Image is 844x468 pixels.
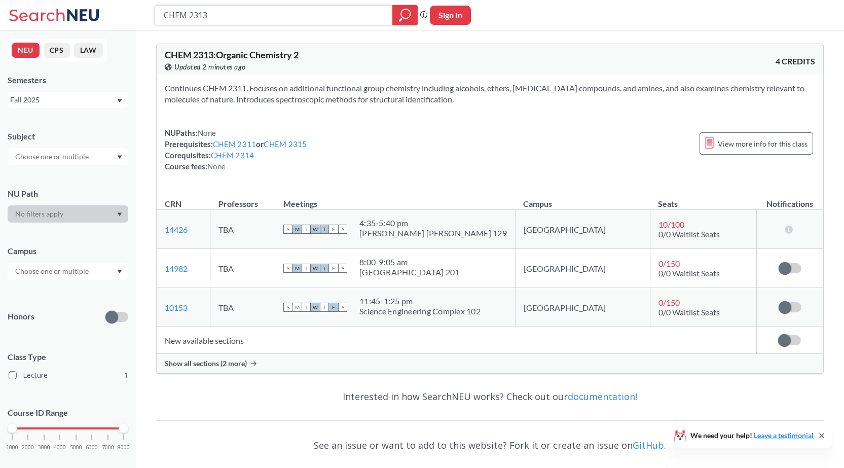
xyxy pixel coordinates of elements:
[690,432,814,439] span: We need your help!
[658,307,720,317] span: 0/0 Waitlist Seats
[38,445,50,450] span: 3000
[86,445,98,450] span: 6000
[568,390,637,403] a: documentation!
[70,445,82,450] span: 5000
[392,5,418,25] div: magnifying glass
[283,303,292,312] span: S
[311,264,320,273] span: W
[118,445,130,450] span: 8000
[658,298,680,307] span: 0 / 150
[74,43,103,58] button: LAW
[165,303,188,312] a: 10153
[174,61,246,73] span: Updated 2 minutes ago
[311,303,320,312] span: W
[320,303,329,312] span: T
[156,382,824,411] div: Interested in how SearchNEU works? Check out our
[8,92,128,108] div: Fall 2025Dropdown arrow
[9,369,128,382] label: Lecture
[8,263,128,280] div: Dropdown arrow
[8,311,34,322] p: Honors
[515,210,650,249] td: [GEOGRAPHIC_DATA]
[320,225,329,234] span: T
[264,139,307,149] a: CHEM 2315
[359,306,481,316] div: Science Engineering Complex 102
[515,249,650,288] td: [GEOGRAPHIC_DATA]
[658,259,680,268] span: 0 / 150
[338,225,347,234] span: S
[10,94,116,105] div: Fall 2025
[8,407,128,419] p: Course ID Range
[8,188,128,199] div: NU Path
[157,354,823,373] div: Show all sections (2 more)
[658,229,720,239] span: 0/0 Waitlist Seats
[165,264,188,273] a: 14982
[292,264,302,273] span: M
[329,264,338,273] span: F
[207,162,226,171] span: None
[211,151,254,160] a: CHEM 2314
[359,257,459,267] div: 8:00 - 9:05 am
[10,151,95,163] input: Choose one or multiple
[292,303,302,312] span: M
[156,430,824,460] div: See an issue or want to add to this website? Fork it or create an issue on .
[399,8,411,22] svg: magnifying glass
[359,296,481,306] div: 11:45 - 1:25 pm
[302,225,311,234] span: T
[213,139,256,149] a: CHEM 2311
[8,351,128,363] span: Class Type
[338,264,347,273] span: S
[776,56,815,67] span: 4 CREDITS
[117,212,122,217] svg: Dropdown arrow
[650,188,756,210] th: Seats
[22,445,34,450] span: 2000
[102,445,114,450] span: 7000
[210,188,275,210] th: Professors
[633,439,664,451] a: GitHub
[718,137,808,150] span: View more info for this class
[658,220,684,229] span: 10 / 100
[756,188,823,210] th: Notifications
[329,225,338,234] span: F
[515,188,650,210] th: Campus
[311,225,320,234] span: W
[8,245,128,257] div: Campus
[6,445,18,450] span: 1000
[165,49,299,60] span: CHEM 2313 : Organic Chemistry 2
[117,155,122,159] svg: Dropdown arrow
[8,205,128,223] div: Dropdown arrow
[44,43,70,58] button: CPS
[210,210,275,249] td: TBA
[283,264,292,273] span: S
[12,43,40,58] button: NEU
[754,431,814,440] a: Leave a testimonial
[359,228,507,238] div: [PERSON_NAME] [PERSON_NAME] 129
[302,264,311,273] span: T
[165,225,188,234] a: 14426
[302,303,311,312] span: T
[8,148,128,165] div: Dropdown arrow
[163,7,385,24] input: Class, professor, course number, "phrase"
[198,128,216,137] span: None
[165,198,181,209] div: CRN
[210,249,275,288] td: TBA
[658,268,720,278] span: 0/0 Waitlist Seats
[124,370,128,381] span: 1
[329,303,338,312] span: F
[10,265,95,277] input: Choose one or multiple
[292,225,302,234] span: M
[165,359,247,368] span: Show all sections (2 more)
[275,188,516,210] th: Meetings
[8,131,128,142] div: Subject
[359,218,507,228] div: 4:35 - 5:40 pm
[430,6,471,25] button: Sign In
[283,225,292,234] span: S
[117,270,122,274] svg: Dropdown arrow
[338,303,347,312] span: S
[157,327,756,354] td: New available sections
[165,83,815,105] section: Continues CHEM 2311. Focuses on additional functional group chemistry including alcohols, ethers,...
[165,127,307,172] div: NUPaths: Prerequisites: or Corequisites: Course fees:
[320,264,329,273] span: T
[515,288,650,327] td: [GEOGRAPHIC_DATA]
[210,288,275,327] td: TBA
[8,75,128,86] div: Semesters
